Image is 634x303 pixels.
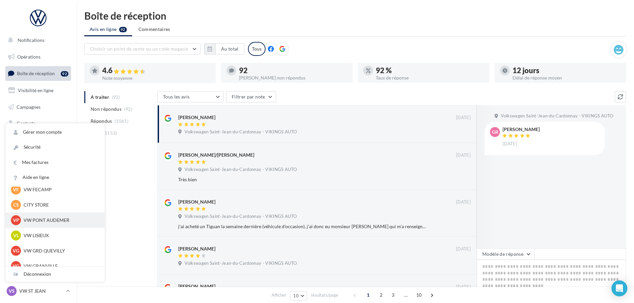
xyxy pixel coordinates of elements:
span: 10 [414,290,425,300]
span: VS [9,288,15,294]
div: 92 % [376,67,484,74]
button: Modèle de réponse [477,248,534,260]
span: 10 [293,293,299,298]
div: Note moyenne [102,76,210,80]
a: Gérer mon compte [6,125,105,140]
button: Choisir un point de vente ou un code magasin [84,43,200,55]
a: Contacts [4,116,72,130]
span: ... [401,290,411,300]
span: Commentaires [138,26,170,33]
p: VW GRANVILLE [24,263,97,269]
span: Opérations [17,54,40,60]
span: résultats/page [311,292,338,298]
div: j'ai acheté un Tiguan la semaine dernière (véhicule d'occasion), j'ai donc eu monsieur [PERSON_NA... [178,223,428,230]
span: Boîte de réception [17,71,55,76]
p: VW PONT AUDEMER [24,217,97,224]
span: Visibilité en ligne [18,87,53,93]
div: Très bien [178,176,428,183]
div: 4.6 [102,67,210,75]
span: (1061) [115,118,128,124]
a: Campagnes [4,100,72,114]
p: VW GRD QUEVILLY [24,247,97,254]
a: Campagnes DataOnDemand [4,188,72,208]
div: Taux de réponse [376,76,484,80]
span: 1 [363,290,373,300]
div: [PERSON_NAME] [503,127,540,132]
span: Choisir un point de vente ou un code magasin [90,46,188,52]
button: Au total [204,43,244,55]
span: Volkswagen Saint-Jean-du-Cardonnay - VIKINGS AUTO [185,167,297,173]
div: 12 jours [513,67,621,74]
span: CS [13,202,19,208]
a: Calendrier [4,150,72,164]
span: Volkswagen Saint-Jean-du-Cardonnay - VIKINGS AUTO [185,129,297,135]
span: 3 [388,290,398,300]
span: Afficher [272,292,286,298]
span: (1153) [103,130,117,136]
span: Gr [492,129,498,135]
div: 92 [61,71,68,76]
div: 92 [239,67,347,74]
span: (92) [124,106,132,112]
div: [PERSON_NAME] [178,283,215,290]
p: CITY STORE [24,202,97,208]
a: PLV et print personnalisable [4,166,72,186]
div: Tous [248,42,266,56]
a: Sécurité [6,140,105,155]
span: VG [13,247,19,254]
button: Notifications [4,33,70,47]
span: [DATE] [456,115,471,121]
a: Visibilité en ligne [4,83,72,97]
span: Contacts [17,120,35,126]
div: Open Intercom Messenger [611,280,627,296]
span: 2 [376,290,386,300]
a: Opérations [4,50,72,64]
div: [PERSON_NAME] [178,245,215,252]
a: VS VW ST JEAN [5,285,71,297]
div: [PERSON_NAME]/[PERSON_NAME] [178,152,254,158]
button: 10 [290,291,307,300]
button: Au total [215,43,244,55]
span: Volkswagen Saint-Jean-du-Cardonnay - VIKINGS AUTO [501,113,613,119]
span: [DATE] [456,246,471,252]
a: Médiathèque [4,133,72,147]
span: Répondus [91,118,112,124]
span: Volkswagen Saint-Jean-du-Cardonnay - VIKINGS AUTO [185,214,297,220]
a: Aide en ligne [6,170,105,185]
span: [DATE] [456,199,471,205]
button: Tous les avis [157,91,224,102]
span: [DATE] [503,141,517,147]
div: [PERSON_NAME] non répondus [239,76,347,80]
span: Tous les avis [163,94,190,99]
span: VP [13,217,19,224]
span: [DATE] [456,284,471,290]
a: Boîte de réception92 [4,66,72,80]
div: Boîte de réception [84,11,626,21]
a: Mes factures [6,155,105,170]
button: Filtrer par note [226,91,276,102]
span: VG [13,263,19,269]
span: VL [13,232,19,239]
span: Non répondus [91,106,121,112]
span: VF [13,186,19,193]
span: [DATE] [456,152,471,158]
p: VW ST JEAN [19,288,63,294]
div: [PERSON_NAME] [178,114,215,121]
div: Déconnexion [6,267,105,282]
p: VW LISIEUX [24,232,97,239]
p: VW FECAMP [24,186,97,193]
div: [PERSON_NAME] [178,199,215,205]
span: Campagnes [17,104,40,109]
span: Volkswagen Saint-Jean-du-Cardonnay - VIKINGS AUTO [185,260,297,266]
span: Notifications [18,37,44,43]
div: Délai de réponse moyen [513,76,621,80]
